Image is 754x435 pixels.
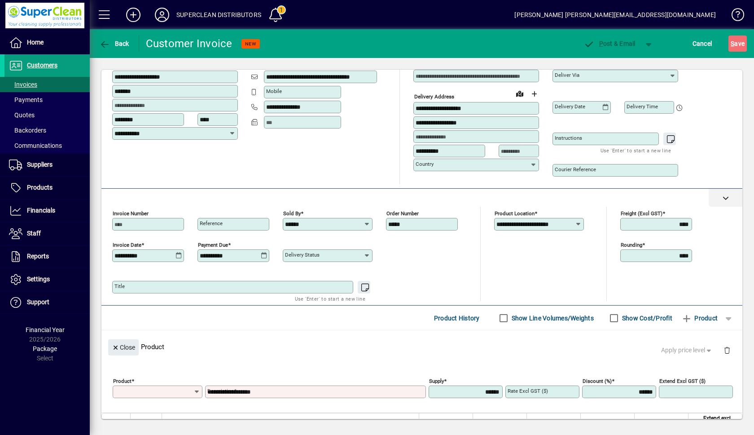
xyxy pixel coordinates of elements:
mat-label: Delivery date [555,103,585,110]
mat-label: Country [416,161,434,167]
span: Backorder [497,418,521,428]
mat-label: Mobile [266,88,282,94]
span: Apply price level [661,346,713,355]
mat-label: Product location [495,210,535,217]
a: Suppliers [4,154,90,176]
span: Cancel [693,36,712,51]
span: Suppliers [27,161,53,168]
span: GST ($) [665,418,683,428]
a: Invoices [4,77,90,92]
label: Show Line Volumes/Weights [510,314,594,323]
span: Close [112,340,135,355]
mat-label: Delivery status [285,252,320,258]
span: Quotes [9,111,35,119]
a: Settings [4,268,90,291]
button: Post & Email [579,36,640,52]
mat-label: Discount (%) [583,378,612,384]
mat-label: Deliver via [555,72,579,78]
span: Item [136,418,147,428]
button: Close [108,339,139,355]
span: Reports [27,253,49,260]
button: Add [119,7,148,23]
button: Save [728,36,747,52]
span: P [599,40,603,47]
mat-label: Payment due [198,242,228,248]
app-page-header-button: Close [106,343,141,351]
label: Show Cost/Profit [620,314,672,323]
mat-label: Courier Reference [555,166,596,173]
span: Back [99,40,129,47]
button: Profile [148,7,176,23]
a: Reports [4,245,90,268]
mat-label: Reference [200,220,223,226]
mat-label: Delivery time [627,103,658,110]
div: Product [101,330,742,363]
mat-label: Description [207,388,234,394]
mat-label: Title [114,283,125,289]
a: Support [4,291,90,314]
mat-label: Order number [386,210,419,217]
span: Extend excl GST ($) [694,413,731,433]
mat-label: Freight (excl GST) [621,210,662,217]
span: Products [27,184,53,191]
a: Staff [4,222,90,245]
mat-label: Rounding [621,242,642,248]
span: Home [27,39,44,46]
mat-label: Invoice number [113,210,149,217]
span: Payments [9,96,43,103]
a: Financials [4,200,90,222]
span: ave [731,36,745,51]
mat-label: Sold by [283,210,301,217]
span: Invoices [9,81,37,88]
a: Payments [4,92,90,107]
span: Support [27,298,49,306]
app-page-header-button: Back [90,36,139,52]
mat-hint: Use 'Enter' to start a new line [601,145,671,155]
mat-label: Invoice date [113,242,141,248]
button: Copy to Delivery address [226,55,240,70]
mat-label: Supply [429,378,444,384]
a: Quotes [4,107,90,123]
span: Communications [9,142,62,149]
button: Choose address [527,87,541,101]
button: Apply price level [658,342,717,359]
a: View on map [513,86,527,101]
a: Home [4,31,90,54]
mat-label: Product [113,378,132,384]
button: Cancel [690,36,715,52]
mat-label: Instructions [555,135,582,141]
mat-label: Rate excl GST ($) [508,388,548,394]
a: Products [4,177,90,199]
button: Back [97,36,132,52]
span: S [731,40,734,47]
div: SUPERCLEAN DISTRIBUTORS [176,8,261,22]
a: Backorders [4,123,90,138]
span: Financial Year [26,326,65,333]
span: Financials [27,207,55,214]
span: Discount (%) [598,418,629,428]
span: ost & Email [583,40,636,47]
div: Customer Invoice [146,36,232,51]
span: Product History [434,311,480,325]
span: Supply [451,418,467,428]
span: Customers [27,62,57,69]
span: Settings [27,275,50,283]
span: Description [167,418,195,428]
div: [PERSON_NAME] [PERSON_NAME][EMAIL_ADDRESS][DOMAIN_NAME] [514,8,716,22]
span: NEW [245,41,256,47]
a: Communications [4,138,90,153]
span: Backorders [9,127,46,134]
span: Rate excl GST ($) [534,418,575,428]
button: Delete [716,339,738,361]
span: Staff [27,230,41,237]
a: Knowledge Base [725,2,743,31]
mat-hint: Use 'Enter' to start a new line [295,293,365,304]
span: Package [33,345,57,352]
app-page-header-button: Delete [716,346,738,354]
button: Product History [430,310,483,326]
mat-label: Extend excl GST ($) [659,378,706,384]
